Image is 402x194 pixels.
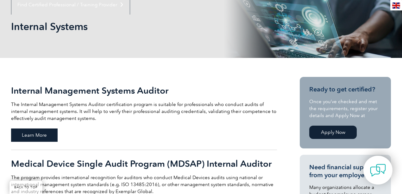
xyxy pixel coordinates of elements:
h2: Medical Device Single Audit Program (MDSAP) Internal Auditor [11,159,277,169]
img: contact-chat.png [370,162,386,178]
h1: Internal Systems [11,20,254,33]
h3: Need financial support from your employer? [309,163,381,179]
h2: Internal Management Systems Auditor [11,85,277,96]
img: en [392,3,400,9]
a: Apply Now [309,126,357,139]
a: BACK TO TOP [9,181,42,194]
a: Internal Management Systems Auditor The Internal Management Systems Auditor certification program... [11,77,277,150]
h3: Ready to get certified? [309,85,381,93]
span: Learn More [11,128,58,142]
p: Once you’ve checked and met the requirements, register your details and Apply Now at [309,98,381,119]
p: The Internal Management Systems Auditor certification program is suitable for professionals who c... [11,101,277,122]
